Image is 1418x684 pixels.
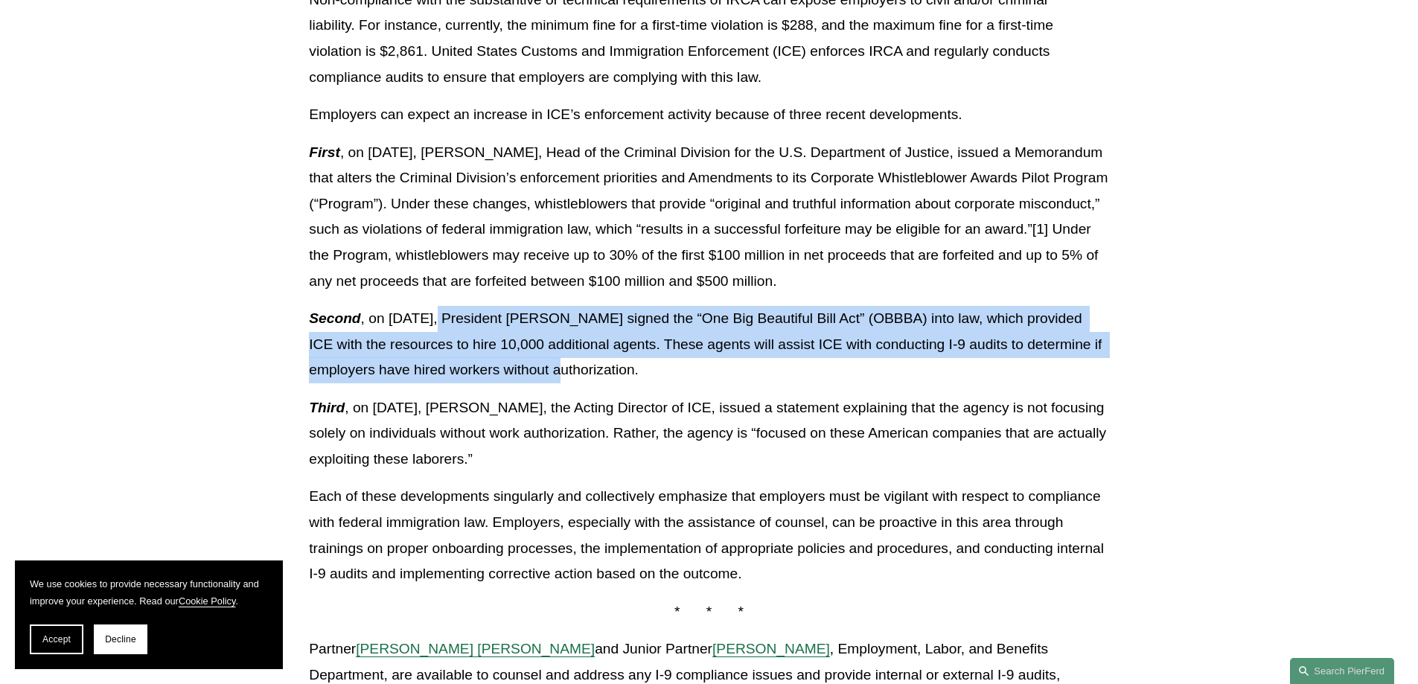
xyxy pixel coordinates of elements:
em: Second [309,310,360,326]
section: Cookie banner [15,560,283,669]
span: Accept [42,634,71,645]
a: Cookie Policy [179,595,236,607]
p: Employers can expect an increase in ICE’s enforcement activity because of three recent developments. [309,102,1108,128]
em: Third [309,400,345,415]
em: First [309,144,340,160]
a: [PERSON_NAME] [PERSON_NAME] [356,641,595,656]
a: Search this site [1290,658,1394,684]
span: Decline [105,634,136,645]
button: Accept [30,624,83,654]
p: Each of these developments singularly and collectively emphasize that employers must be vigilant ... [309,484,1108,586]
p: , on [DATE], [PERSON_NAME], the Acting Director of ICE, issued a statement explaining that the ag... [309,395,1108,473]
p: , on [DATE], President [PERSON_NAME] signed the “One Big Beautiful Bill Act” (OBBBA) into law, wh... [309,306,1108,383]
button: Decline [94,624,147,654]
a: [PERSON_NAME] [712,641,830,656]
p: , on [DATE], [PERSON_NAME], Head of the Criminal Division for the U.S. Department of Justice, iss... [309,140,1108,294]
p: We use cookies to provide necessary functionality and improve your experience. Read our . [30,575,268,610]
